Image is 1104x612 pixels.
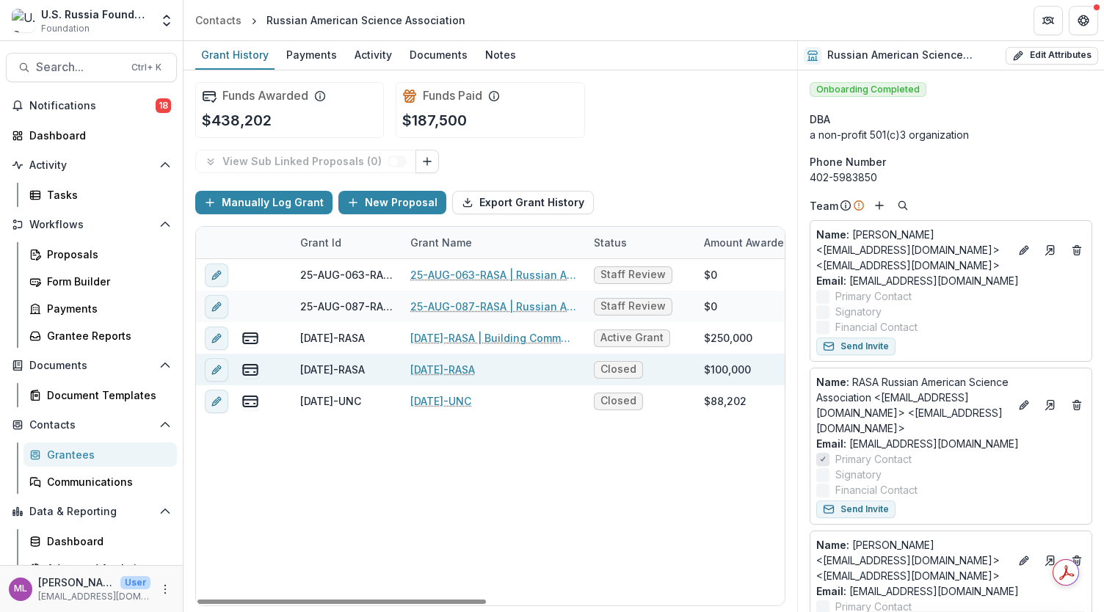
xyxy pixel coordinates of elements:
button: Open entity switcher [156,6,177,35]
span: Onboarding Completed [810,82,926,97]
div: Grant Name [402,235,481,250]
button: Deletes [1068,552,1086,569]
nav: breadcrumb [189,10,471,31]
span: Notifications [29,100,156,112]
a: Go to contact [1039,238,1062,262]
div: $88,202 [704,393,747,409]
span: Contacts [29,419,153,431]
img: U.S. Russia Foundation [12,9,35,32]
button: view-payments [241,329,259,347]
div: Tasks [47,187,165,203]
button: Search... [6,53,177,82]
a: 25-AUG-087-RASA | Russian American Science Association - 2025 - Grant Proposal Application ([DATE]) [410,299,576,314]
a: Email: [EMAIL_ADDRESS][DOMAIN_NAME] [816,583,1019,599]
p: Team [810,198,838,214]
a: Documents [404,41,473,70]
div: Grantees [47,447,165,462]
div: Payments [47,301,165,316]
span: Email: [816,274,846,287]
span: Staff Review [600,269,666,281]
a: Email: [EMAIL_ADDRESS][DOMAIN_NAME] [816,436,1019,451]
p: $438,202 [202,109,272,131]
p: RASA Russian American Science Association <[EMAIL_ADDRESS][DOMAIN_NAME]> <[EMAIL_ADDRESS][DOMAIN_... [816,374,1009,436]
div: $0 [704,299,717,314]
button: edit [205,358,228,382]
button: New Proposal [338,191,446,214]
button: Deletes [1068,396,1086,414]
span: Name : [816,376,849,388]
span: Signatory [835,467,882,482]
p: [EMAIL_ADDRESS][DOMAIN_NAME] [38,590,150,603]
span: Name : [816,539,849,551]
div: Ctrl + K [128,59,164,76]
div: Notes [479,44,522,65]
a: Name: [PERSON_NAME] <[EMAIL_ADDRESS][DOMAIN_NAME]> <[EMAIL_ADDRESS][DOMAIN_NAME]> [816,227,1009,273]
span: Phone Number [810,154,886,170]
button: Open Documents [6,354,177,377]
span: Staff Review [600,300,666,313]
span: DBA [810,112,830,127]
div: Amount Awarded [695,227,805,258]
div: $0 [704,267,717,283]
div: Dashboard [29,128,165,143]
a: Payments [23,296,177,321]
button: Add [871,197,888,214]
a: Tasks [23,183,177,207]
span: Primary Contact [835,288,912,304]
a: Email: [EMAIL_ADDRESS][DOMAIN_NAME] [816,273,1019,288]
button: Open Contacts [6,413,177,437]
span: Documents [29,360,153,372]
a: Proposals [23,242,177,266]
span: 18 [156,98,171,113]
span: Email: [816,585,846,597]
span: Closed [600,395,636,407]
button: Notifications18 [6,94,177,117]
div: Activity [349,44,398,65]
span: Workflows [29,219,153,231]
p: [PERSON_NAME] [38,575,115,590]
div: Grant Id [291,235,350,250]
span: Active Grant [600,332,664,344]
button: Send Invite [816,338,896,355]
button: edit [205,390,228,413]
a: Dashboard [23,529,177,553]
span: Financial Contact [835,319,918,335]
button: edit [205,263,228,287]
button: Search [894,197,912,214]
button: view-payments [241,361,259,379]
button: Link Grants [415,150,439,173]
button: More [156,580,174,598]
div: Contacts [195,12,241,28]
a: Grantees [23,442,177,467]
span: Name : [816,228,849,241]
div: Grantee Reports [47,328,165,343]
div: 25-AUG-087-RASA [300,299,393,314]
div: Documents [404,44,473,65]
button: edit [205,295,228,318]
button: Edit Attributes [1006,47,1098,65]
a: [DATE]-RASA [410,362,475,377]
p: $187,500 [402,109,467,131]
div: Status [585,235,636,250]
div: Status [585,227,695,258]
button: Partners [1034,6,1063,35]
div: Advanced Analytics [47,561,165,576]
div: Grant Id [291,227,402,258]
div: Amount Awarded [695,235,799,250]
button: Send Invite [816,500,896,518]
div: [DATE]-RASA [300,330,365,346]
button: Edit [1015,241,1033,259]
a: Grantee Reports [23,324,177,348]
div: Form Builder [47,274,165,289]
div: Grant Name [402,227,585,258]
div: $250,000 [704,330,752,346]
span: Search... [36,60,123,74]
a: Contacts [189,10,247,31]
a: [DATE]-RASA | Building Community through T-invariant: A Media Platform for [DEMOGRAPHIC_DATA] Sci... [410,330,576,346]
a: Name: RASA Russian American Science Association <[EMAIL_ADDRESS][DOMAIN_NAME]> <[EMAIL_ADDRESS][D... [816,374,1009,436]
div: Proposals [47,247,165,262]
div: Russian American Science Association [266,12,465,28]
span: Foundation [41,22,90,35]
p: [PERSON_NAME] <[EMAIL_ADDRESS][DOMAIN_NAME]> <[EMAIL_ADDRESS][DOMAIN_NAME]> [816,227,1009,273]
button: Get Help [1069,6,1098,35]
